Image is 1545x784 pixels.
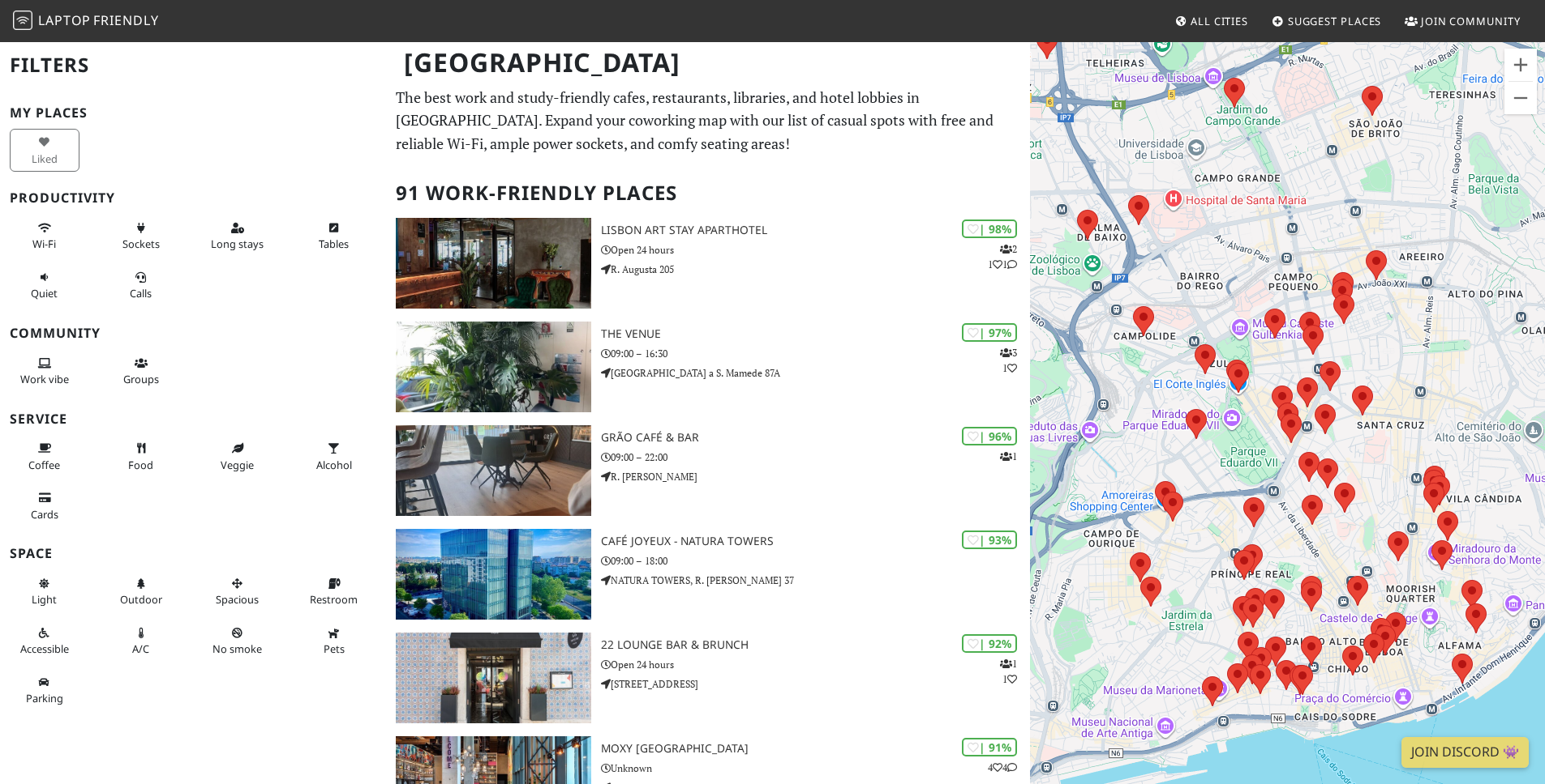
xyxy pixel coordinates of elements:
button: Quiet [10,264,79,307]
h3: Lisbon Art Stay Aparthotel [601,224,1030,237]
h1: [GEOGRAPHIC_DATA] [391,40,1027,85]
button: Zoom out [1504,82,1537,114]
p: The best work and study-friendly cafes, restaurants, libraries, and hotel lobbies in [GEOGRAPHIC_... [396,86,1020,156]
button: Zoom in [1504,49,1537,81]
p: 1 [1000,449,1017,464]
p: R. Augusta 205 [601,262,1030,277]
button: Groups [106,350,176,393]
span: Stable Wi-Fi [32,236,56,251]
p: 09:00 – 16:30 [601,346,1030,361]
span: Group tables [123,372,159,386]
p: [STREET_ADDRESS] [601,676,1030,692]
button: No smoke [203,620,273,663]
a: Lisbon Art Stay Aparthotel | 98% 211 Lisbon Art Stay Aparthotel Open 24 hours R. Augusta 205 [386,218,1030,309]
span: Laptop [38,11,91,29]
button: Coffee [10,435,79,478]
p: 1 1 [1000,656,1017,687]
button: Outdoor [106,570,176,613]
span: Restroom [310,592,358,607]
span: Air conditioned [132,641,149,656]
button: Wi-Fi [10,215,79,258]
h2: 91 Work-Friendly Places [396,168,1020,218]
span: Food [128,458,153,472]
button: Pets [299,620,369,663]
span: Natural light [32,592,57,607]
button: Parking [10,669,79,712]
span: Spacious [216,592,259,607]
span: Long stays [211,236,264,251]
h3: Space [10,546,376,561]
p: 3 1 [1000,345,1017,376]
h3: 22 Lounge Bar & Brunch [601,638,1030,652]
a: Suggest Places [1265,6,1388,36]
span: Alcohol [316,458,352,472]
p: 4 4 [988,760,1017,775]
button: Tables [299,215,369,258]
img: Grão Café & Bar [396,425,591,516]
button: Long stays [203,215,273,258]
span: People working [20,372,69,386]
button: Cards [10,484,79,527]
div: | 96% [962,427,1017,445]
p: 09:00 – 22:00 [601,450,1030,465]
a: Grão Café & Bar | 96% 1 Grão Café & Bar 09:00 – 22:00 R. [PERSON_NAME] [386,425,1030,516]
p: Unknown [601,761,1030,776]
span: Credit cards [31,507,58,522]
button: Light [10,570,79,613]
button: Food [106,435,176,478]
span: Outdoor area [120,592,162,607]
p: 2 1 1 [988,241,1017,272]
span: Power sockets [122,236,160,251]
span: Video/audio calls [130,286,152,300]
span: Veggie [221,458,254,472]
h3: Community [10,326,376,341]
p: [GEOGRAPHIC_DATA] a S. Mamede 87A [601,365,1030,381]
h3: The VENUE [601,327,1030,341]
span: Pet friendly [324,641,345,656]
button: Restroom [299,570,369,613]
button: Alcohol [299,435,369,478]
p: NATURA TOWERS, R. [PERSON_NAME] 37 [601,573,1030,588]
img: 22 Lounge Bar & Brunch [396,633,591,723]
a: Café Joyeux - Natura Towers | 93% Café Joyeux - Natura Towers 09:00 – 18:00 NATURA TOWERS, R. [PE... [386,529,1030,620]
span: Smoke free [212,641,262,656]
img: Lisbon Art Stay Aparthotel [396,218,591,309]
span: All Cities [1191,14,1248,28]
div: | 93% [962,530,1017,549]
a: All Cities [1168,6,1255,36]
div: | 92% [962,634,1017,653]
span: Quiet [31,286,58,300]
span: Join Community [1421,14,1521,28]
button: Sockets [106,215,176,258]
h3: My Places [10,105,376,121]
span: Accessible [20,641,69,656]
p: Open 24 hours [601,242,1030,258]
button: Calls [106,264,176,307]
h3: Service [10,411,376,427]
p: R. [PERSON_NAME] [601,469,1030,484]
div: | 97% [962,323,1017,342]
p: Open 24 hours [601,657,1030,672]
p: 09:00 – 18:00 [601,553,1030,569]
span: Coffee [28,458,60,472]
h3: Grão Café & Bar [601,431,1030,445]
h3: Moxy [GEOGRAPHIC_DATA] [601,742,1030,756]
button: Accessible [10,620,79,663]
img: The VENUE [396,322,591,412]
h3: Productivity [10,190,376,206]
button: Work vibe [10,350,79,393]
a: 22 Lounge Bar & Brunch | 92% 11 22 Lounge Bar & Brunch Open 24 hours [STREET_ADDRESS] [386,633,1030,723]
button: A/C [106,620,176,663]
div: | 98% [962,219,1017,238]
div: | 91% [962,738,1017,756]
span: Friendly [93,11,158,29]
button: Spacious [203,570,273,613]
a: The VENUE | 97% 31 The VENUE 09:00 – 16:30 [GEOGRAPHIC_DATA] a S. Mamede 87A [386,322,1030,412]
h3: Café Joyeux - Natura Towers [601,535,1030,548]
img: Café Joyeux - Natura Towers [396,529,591,620]
span: Parking [26,691,63,705]
a: LaptopFriendly LaptopFriendly [13,7,159,36]
span: Work-friendly tables [319,236,349,251]
h2: Filters [10,40,376,90]
span: Suggest Places [1288,14,1382,28]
